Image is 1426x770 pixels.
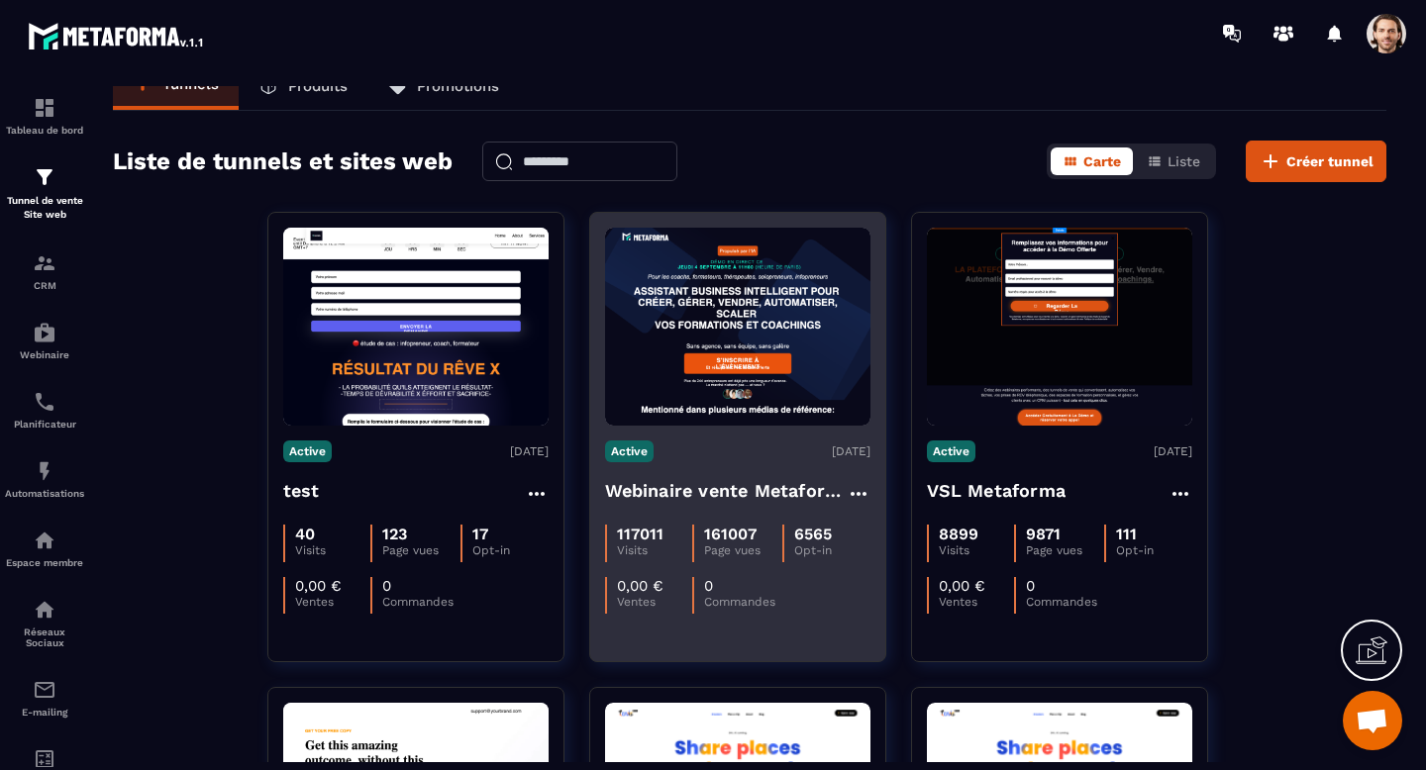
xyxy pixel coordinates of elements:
p: 111 [1116,525,1137,543]
a: automationsautomationsEspace membre [5,514,84,583]
span: Créer tunnel [1286,151,1374,171]
p: Produits [288,77,348,95]
a: Ouvrir le chat [1343,691,1402,750]
img: email [33,678,56,702]
a: formationformationTunnel de vente Site web [5,150,84,237]
img: scheduler [33,390,56,414]
a: social-networksocial-networkRéseaux Sociaux [5,583,84,663]
p: 9871 [1026,525,1061,543]
p: Page vues [704,543,782,557]
a: formationformationCRM [5,237,84,306]
span: Liste [1168,153,1200,169]
img: automations [33,321,56,344]
p: Opt-in [1116,543,1191,557]
button: Carte [1051,147,1133,175]
h4: Webinaire vente Metaforma [605,477,847,505]
a: Produits [239,62,367,110]
p: 0,00 € [939,577,985,595]
p: 0,00 € [617,577,663,595]
p: Planificateur [5,419,84,430]
a: Tunnels [113,62,239,110]
a: emailemailE-mailing [5,663,84,732]
a: schedulerschedulerPlanificateur [5,375,84,444]
p: 161007 [704,525,757,543]
p: 8899 [939,525,978,543]
p: Commandes [1026,595,1101,609]
span: Carte [1083,153,1121,169]
img: automations [33,459,56,483]
p: Page vues [1026,543,1104,557]
p: 0 [704,577,713,595]
p: 6565 [794,525,832,543]
h2: Liste de tunnels et sites web [113,142,453,181]
p: Tableau de bord [5,125,84,136]
p: Commandes [382,595,458,609]
p: Espace membre [5,557,84,568]
p: E-mailing [5,707,84,718]
a: automationsautomationsAutomatisations [5,444,84,514]
img: social-network [33,598,56,622]
img: image [283,228,549,426]
p: Commandes [704,595,779,609]
h4: test [283,477,320,505]
p: Ventes [617,595,692,609]
p: Active [605,440,654,462]
a: automationsautomationsWebinaire [5,306,84,375]
p: Visits [295,543,370,557]
p: Ventes [939,595,1014,609]
p: 123 [382,525,407,543]
img: automations [33,529,56,552]
a: formationformationTableau de bord [5,81,84,150]
h4: VSL Metaforma [927,477,1067,505]
p: 0 [1026,577,1035,595]
img: formation [33,251,56,275]
p: Page vues [382,543,460,557]
img: formation [33,165,56,189]
p: 0,00 € [295,577,342,595]
p: 17 [472,525,488,543]
p: Promotions [417,77,499,95]
p: 40 [295,525,315,543]
p: Tunnel de vente Site web [5,194,84,222]
p: [DATE] [832,444,870,458]
p: [DATE] [510,444,549,458]
p: Réseaux Sociaux [5,626,84,648]
img: formation [33,96,56,120]
p: Opt-in [794,543,869,557]
p: Ventes [295,595,370,609]
p: 117011 [617,525,663,543]
p: Opt-in [472,543,548,557]
img: logo [28,18,206,53]
p: Active [283,440,332,462]
p: Webinaire [5,349,84,360]
p: 0 [382,577,391,595]
button: Créer tunnel [1246,141,1386,182]
p: CRM [5,280,84,291]
p: Visits [617,543,692,557]
a: Promotions [367,62,519,110]
p: Visits [939,543,1014,557]
p: [DATE] [1154,444,1192,458]
img: image [927,228,1192,426]
p: Active [927,440,975,462]
button: Liste [1135,147,1212,175]
p: Automatisations [5,488,84,499]
img: image [605,228,870,426]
